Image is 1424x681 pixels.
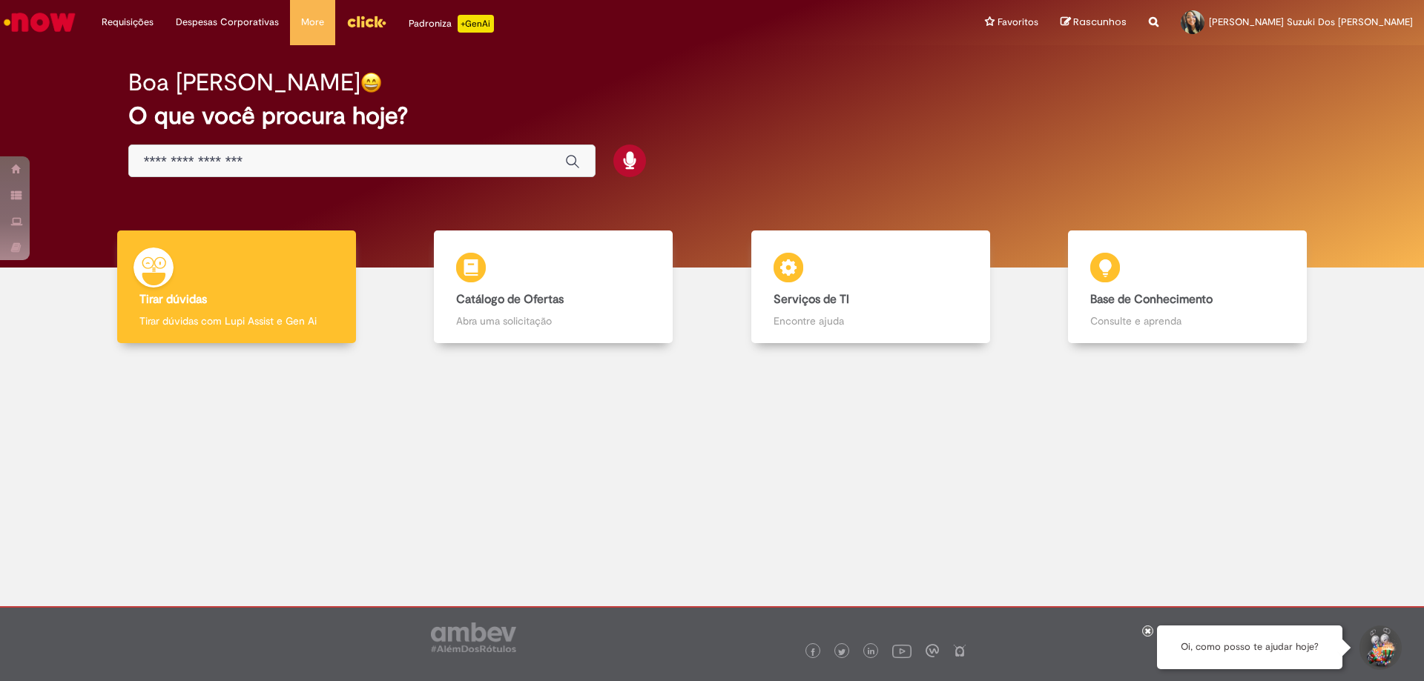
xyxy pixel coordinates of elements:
b: Tirar dúvidas [139,292,207,307]
span: [PERSON_NAME] Suzuki Dos [PERSON_NAME] [1209,16,1413,28]
b: Serviços de TI [774,292,849,307]
a: Tirar dúvidas Tirar dúvidas com Lupi Assist e Gen Ai [78,230,395,344]
img: logo_footer_facebook.png [809,648,817,656]
span: Requisições [102,15,154,30]
span: More [301,15,324,30]
h2: Boa [PERSON_NAME] [128,70,360,96]
p: Consulte e aprenda [1090,313,1285,328]
img: logo_footer_twitter.png [838,648,845,656]
img: logo_footer_workplace.png [926,644,939,657]
h2: O que você procura hoje? [128,103,1296,129]
b: Base de Conhecimento [1090,292,1213,307]
img: click_logo_yellow_360x200.png [346,10,386,33]
img: logo_footer_linkedin.png [868,648,875,657]
span: Despesas Corporativas [176,15,279,30]
a: Rascunhos [1061,16,1127,30]
a: Base de Conhecimento Consulte e aprenda [1029,230,1347,344]
img: logo_footer_ambev_rotulo_gray.png [431,622,516,652]
span: Rascunhos [1073,15,1127,29]
p: +GenAi [458,15,494,33]
span: Favoritos [998,15,1038,30]
a: Catálogo de Ofertas Abra uma solicitação [395,230,713,344]
b: Catálogo de Ofertas [456,292,564,307]
button: Iniciar Conversa de Suporte [1357,625,1402,670]
div: Oi, como posso te ajudar hoje? [1157,625,1342,669]
div: Padroniza [409,15,494,33]
p: Tirar dúvidas com Lupi Assist e Gen Ai [139,313,334,328]
a: Serviços de TI Encontre ajuda [712,230,1029,344]
img: logo_footer_youtube.png [892,641,912,660]
p: Encontre ajuda [774,313,968,328]
p: Abra uma solicitação [456,313,650,328]
img: ServiceNow [1,7,78,37]
img: logo_footer_naosei.png [953,644,966,657]
img: happy-face.png [360,72,382,93]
